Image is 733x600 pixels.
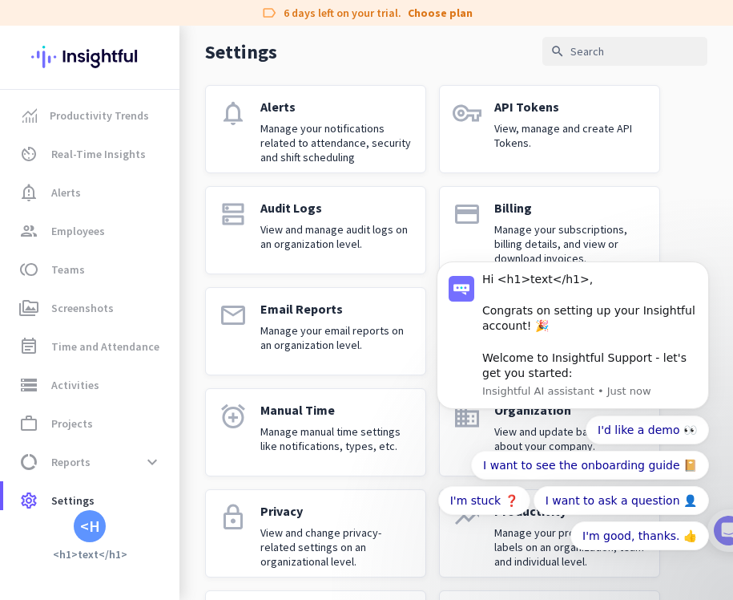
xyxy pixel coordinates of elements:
[19,491,38,510] i: settings
[19,221,38,241] i: group
[240,488,320,552] button: Tasks
[260,525,413,569] p: View and change privacy-related settings on an organizational level.
[260,200,413,216] p: Audit Logs
[260,503,413,519] p: Privacy
[219,99,248,128] i: notifications
[23,528,56,539] span: Home
[19,414,38,433] i: work_outline
[62,386,216,418] button: Add your employees
[51,414,93,433] span: Projects
[3,481,179,520] a: settingsSettings
[19,260,38,279] i: toll
[51,144,146,164] span: Real-Time Insights
[3,212,179,250] a: groupEmployees
[205,85,426,173] a: notificationsAlertsManage your notifications related to attendance, security and shift scheduling
[260,424,413,453] p: Manage manual time settings like notifications, types, etc.
[3,96,179,135] a: menu-itemProductivity Trends
[281,6,310,35] div: Close
[19,298,38,318] i: perm_media
[80,488,160,552] button: Messages
[16,211,57,228] p: 4 steps
[3,135,179,173] a: av_timerReal-Time Insights
[19,144,38,164] i: av_timer
[219,200,248,229] i: dns
[204,211,304,228] p: About 10 minutes
[205,388,426,476] a: alarm_addManual TimeManage manual time settings like notifications, types, etc.
[408,5,473,21] a: Choose plan
[205,489,426,578] a: lockPrivacyView and change privacy-related settings on an organizational level.
[453,99,481,128] i: vpn_key
[260,323,413,352] p: Manage your email reports on an organization level.
[260,301,413,317] p: Email Reports
[51,221,105,241] span: Employees
[261,5,277,21] i: label
[62,462,272,494] div: Initial tracking settings and how to edit them
[263,528,297,539] span: Tasks
[260,121,413,164] p: Manage your notifications related to attendance, security and shift scheduling
[542,37,707,66] input: Search
[3,443,179,481] a: data_usageReportsexpand_more
[260,402,413,418] p: Manual Time
[3,250,179,289] a: tollTeams
[51,491,95,510] span: Settings
[205,186,426,274] a: dnsAudit LogsView and manage audit logs on an organization level.
[3,366,179,404] a: storageActivities
[136,7,187,34] h1: Tasks
[30,274,291,299] div: 1Add employees
[19,183,38,202] i: notification_important
[93,528,148,539] span: Messages
[19,452,38,472] i: data_usage
[62,306,279,373] div: It's time to add your employees! This is crucial since Insightful will start collecting their act...
[3,289,179,327] a: perm_mediaScreenshots
[219,402,248,431] i: alarm_add
[22,120,298,158] div: You're just a few steps away from completing the essential app setup
[62,279,272,295] div: Add employees
[3,327,179,366] a: event_noteTime and Attendance
[260,99,413,115] p: Alerts
[160,488,240,552] button: Help
[51,375,99,395] span: Activities
[205,287,426,375] a: emailEmail ReportsManage your email reports on an organization level.
[51,298,114,318] span: Screenshots
[3,173,179,212] a: notification_importantAlerts
[219,503,248,532] i: lock
[51,260,85,279] span: Teams
[80,518,100,534] div: <H
[22,62,298,120] div: 🎊 Welcome to Insightful! 🎊
[30,456,291,494] div: 2Initial tracking settings and how to edit them
[19,375,38,395] i: storage
[57,168,83,193] img: Profile image for Tamara
[205,39,277,64] p: Settings
[50,106,149,125] span: Productivity Trends
[51,337,159,356] span: Time and Attendance
[51,183,81,202] span: Alerts
[260,222,413,251] p: View and manage audit logs on an organization level.
[439,85,660,173] a: vpn_keyAPI TokensView, manage and create API Tokens.
[3,404,179,443] a: work_outlineProjects
[138,448,167,476] button: expand_more
[19,337,38,356] i: event_note
[51,452,91,472] span: Reports
[219,301,248,330] i: email
[89,172,264,189] div: [PERSON_NAME] from Insightful
[413,103,733,592] iframe: Intercom notifications message
[31,26,148,88] img: Insightful logo
[494,99,646,115] p: API Tokens
[22,108,37,123] img: menu-item
[187,528,213,539] span: Help
[550,44,565,59] i: search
